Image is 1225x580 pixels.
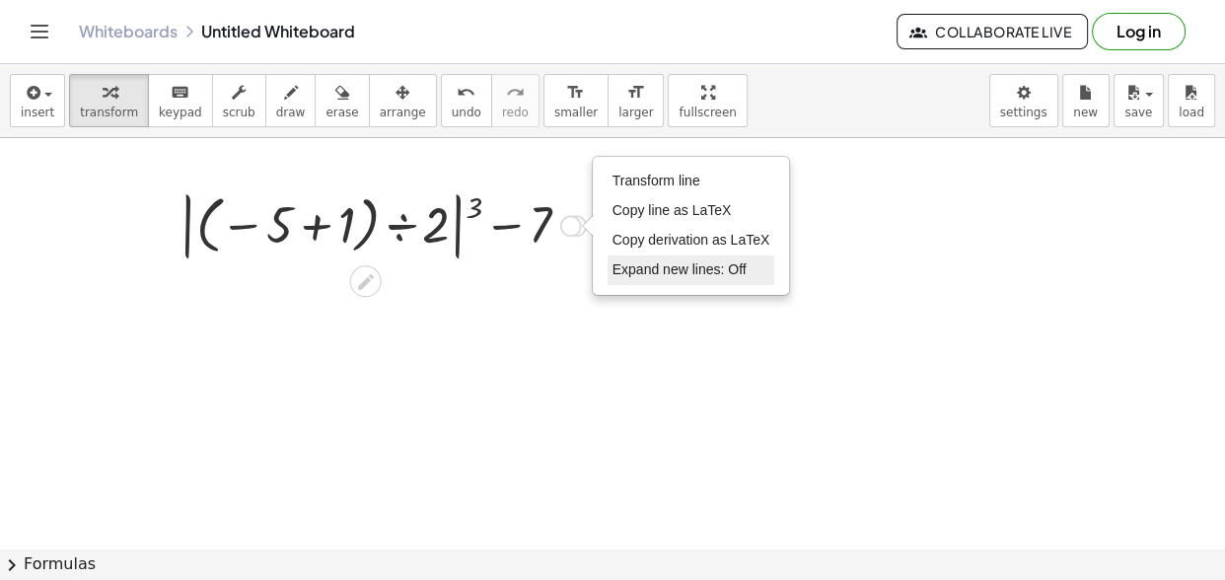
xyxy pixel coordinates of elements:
button: arrange [369,74,437,127]
span: settings [1000,106,1047,119]
i: redo [506,81,525,105]
span: transform [80,106,138,119]
button: erase [315,74,369,127]
span: insert [21,106,54,119]
span: Copy line as LaTeX [612,202,732,218]
button: undoundo [441,74,492,127]
span: load [1179,106,1204,119]
button: redoredo [491,74,540,127]
span: save [1124,106,1152,119]
span: redo [502,106,529,119]
button: load [1168,74,1215,127]
button: save [1114,74,1164,127]
button: format_sizelarger [608,74,664,127]
span: larger [618,106,653,119]
button: fullscreen [668,74,747,127]
div: Edit math [350,265,382,297]
span: fullscreen [679,106,736,119]
button: transform [69,74,149,127]
span: Copy derivation as LaTeX [612,232,770,248]
button: format_sizesmaller [543,74,609,127]
span: Expand new lines: Off [612,261,747,277]
button: scrub [212,74,266,127]
i: keyboard [171,81,189,105]
button: new [1062,74,1110,127]
span: keypad [159,106,202,119]
span: Transform line [612,173,700,188]
span: scrub [223,106,255,119]
span: draw [276,106,306,119]
span: undo [452,106,481,119]
i: format_size [626,81,645,105]
i: undo [457,81,475,105]
button: Log in [1092,13,1186,50]
span: Collaborate Live [913,23,1071,40]
button: keyboardkeypad [148,74,213,127]
span: arrange [380,106,426,119]
button: settings [989,74,1058,127]
a: Whiteboards [79,22,178,41]
button: draw [265,74,317,127]
i: format_size [566,81,585,105]
button: Collaborate Live [897,14,1088,49]
span: new [1073,106,1098,119]
span: erase [325,106,358,119]
button: Toggle navigation [24,16,55,47]
span: smaller [554,106,598,119]
button: insert [10,74,65,127]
